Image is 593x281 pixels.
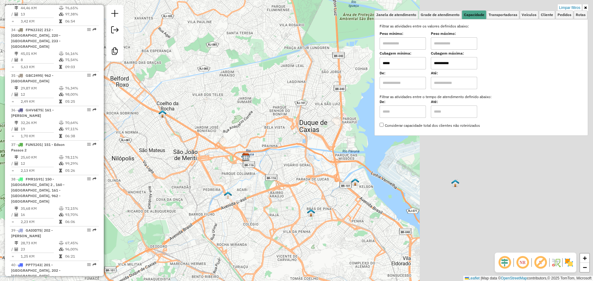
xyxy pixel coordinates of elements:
td: 70,64% [65,120,96,126]
td: / [11,57,14,63]
td: 35,68 KM [20,205,59,212]
td: 97,11% [65,126,96,132]
img: Fluxo de ruas [551,258,561,267]
td: = [11,219,14,225]
label: Cubagem máxima: [431,51,477,56]
td: 76,65% [65,5,96,11]
i: Tempo total em rota [59,65,62,69]
td: 09:03 [65,64,96,70]
em: Opções [87,108,91,112]
td: 1,25 KM [20,253,59,259]
span: 40 - [11,262,61,278]
span: Cliente [541,13,553,17]
div: Map data © contributors,© 2025 TomTom, Microsoft [463,276,593,281]
span: 34 - [11,27,61,49]
img: CDD Pavuna [242,153,250,161]
td: = [11,167,14,174]
td: / [11,246,14,252]
span: 37 - [11,142,65,152]
i: Total de Atividades [15,213,18,217]
em: Rota exportada [93,228,96,232]
em: Opções [87,143,91,146]
em: Rota exportada [93,177,96,181]
td: 2,23 KM [20,219,59,225]
i: % de utilização da cubagem [59,162,64,165]
label: De: [380,99,426,105]
a: Criar modelo [109,45,121,59]
td: 1,70 KM [20,133,59,139]
em: Opções [87,28,91,31]
span: | 150 - [GEOGRAPHIC_DATA] 2 , 160 - [GEOGRAPHIC_DATA], 161 - [GEOGRAPHIC_DATA], 962 - [GEOGRAPHIC... [11,177,65,204]
span: | 202 - [PERSON_NAME] [11,228,53,238]
span: 38 - [11,177,65,204]
td: 23 [20,246,59,252]
a: Zoom in [580,254,589,263]
i: Tempo total em rota [59,19,62,23]
span: | 962 - [GEOGRAPHIC_DATA] [11,73,53,83]
td: 06:54 [65,18,96,24]
i: Distância Total [15,155,18,159]
i: Total de Atividades [15,58,18,62]
i: Tempo total em rota [59,220,62,224]
td: 76,34% [65,85,96,91]
td: / [11,212,14,218]
td: 12 [20,160,59,167]
i: % de utilização do peso [59,6,64,10]
td: 25,60 KM [20,154,59,160]
span: 35 - [11,73,53,83]
span: GHV6E75 [26,108,42,112]
td: 2,49 KM [20,98,59,105]
i: Distância Total [15,52,18,56]
i: % de utilização do peso [59,52,64,56]
td: 56,16% [65,51,96,57]
a: Limpar filtros [558,4,582,11]
td: 97,38% [65,11,96,17]
i: Tempo total em rota [59,254,62,258]
td: 3,42 KM [20,18,59,24]
input: Considerar capacidade total dos clientes não roteirizados [380,123,384,127]
i: Distância Total [15,86,18,90]
i: Distância Total [15,121,18,125]
em: Rota exportada [93,73,96,77]
span: Veículos [522,13,536,17]
td: 2,13 KM [20,167,59,174]
span: − [583,263,587,271]
td: 06:06 [65,219,96,225]
td: 96,00% [65,246,96,252]
span: Capacidade [464,13,484,17]
em: Rota exportada [93,108,96,112]
td: = [11,18,14,24]
a: Exportar sessão [109,24,121,38]
i: % de utilização do peso [59,86,64,90]
td: = [11,253,14,259]
span: Exibir rótulo [533,255,548,270]
label: Filtrar as atividades entre o tempo de atendimento definido abaixo: [376,94,587,100]
td: / [11,160,14,167]
label: Filtrar as atividades entre os valores definidos abaixo: [376,23,587,29]
i: Tempo total em rota [59,100,62,103]
span: Grade de atendimento [421,13,460,17]
span: | 201 - [GEOGRAPHIC_DATA], 202 - [GEOGRAPHIC_DATA] [11,262,61,278]
i: Distância Total [15,6,18,10]
span: 36 - [11,108,54,118]
td: 05:25 [65,98,96,105]
a: Leaflet [465,276,480,280]
label: Peso máximo: [431,31,477,36]
span: Rotas [576,13,586,17]
a: Zoom out [580,263,589,272]
i: Total de Atividades [15,247,18,251]
td: = [11,98,14,105]
td: / [11,11,14,17]
i: % de utilização do peso [59,207,64,210]
td: 67,45% [65,240,96,246]
td: 98,00% [65,91,96,97]
td: 19 [20,126,59,132]
em: Opções [87,73,91,77]
i: Total de Atividades [15,93,18,96]
td: / [11,91,14,97]
td: 8 [20,57,59,63]
td: / [11,126,14,132]
label: Cubagem mínima: [380,51,426,56]
span: Ocultar deslocamento [497,255,512,270]
em: Rota exportada [93,143,96,146]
